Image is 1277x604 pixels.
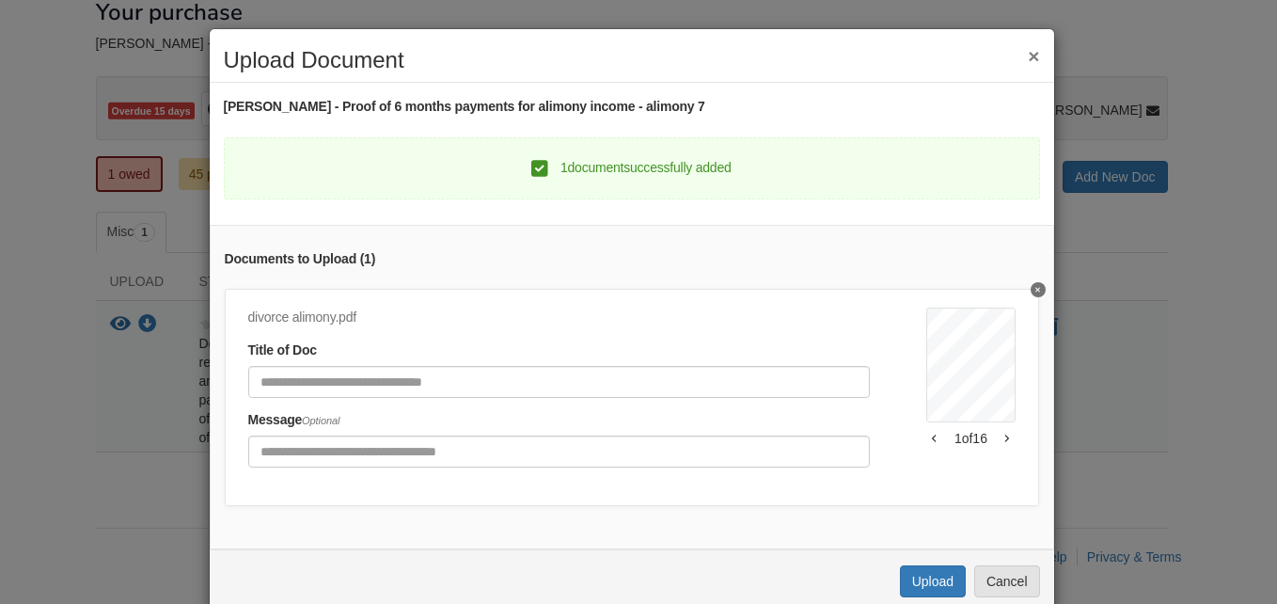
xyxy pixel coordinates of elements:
[900,565,966,597] button: Upload
[224,48,1040,72] h2: Upload Document
[974,565,1040,597] button: Cancel
[531,158,731,179] div: 1 document successfully added
[248,341,317,361] label: Title of Doc
[1031,282,1046,297] button: Delete undefined
[248,436,871,468] input: Include any comments on this document
[302,415,339,426] span: Optional
[248,366,871,398] input: Document Title
[224,97,1040,118] div: [PERSON_NAME] - Proof of 6 months payments for alimony income - alimony 7
[225,249,1039,270] div: Documents to Upload ( 1 )
[926,429,1015,448] div: 1 of 16
[248,410,340,431] label: Message
[1028,46,1039,66] button: ×
[248,308,871,328] div: divorce alimony.pdf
